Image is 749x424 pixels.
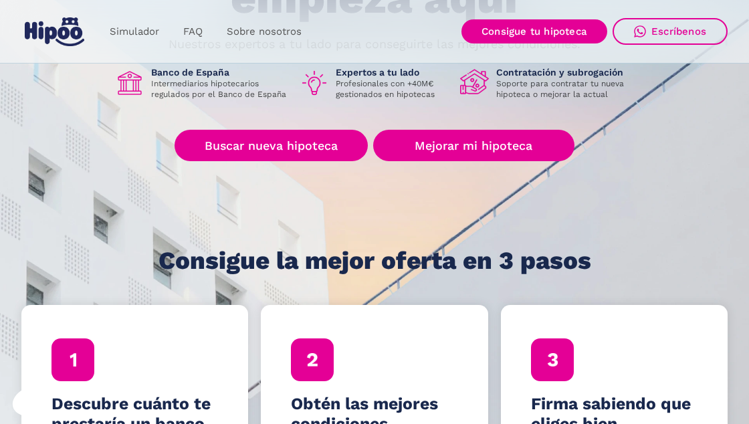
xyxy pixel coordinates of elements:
[158,247,591,274] h1: Consigue la mejor oferta en 3 pasos
[215,19,314,45] a: Sobre nosotros
[98,19,171,45] a: Simulador
[171,19,215,45] a: FAQ
[651,25,706,37] div: Escríbenos
[175,130,368,161] a: Buscar nueva hipoteca
[336,78,449,100] p: Profesionales con +40M€ gestionados en hipotecas
[21,12,87,51] a: home
[461,19,607,43] a: Consigue tu hipoteca
[336,66,449,78] h1: Expertos a tu lado
[151,66,289,78] h1: Banco de España
[151,78,289,100] p: Intermediarios hipotecarios regulados por el Banco de España
[496,66,634,78] h1: Contratación y subrogación
[496,78,634,100] p: Soporte para contratar tu nueva hipoteca o mejorar la actual
[373,130,574,161] a: Mejorar mi hipoteca
[613,18,728,45] a: Escríbenos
